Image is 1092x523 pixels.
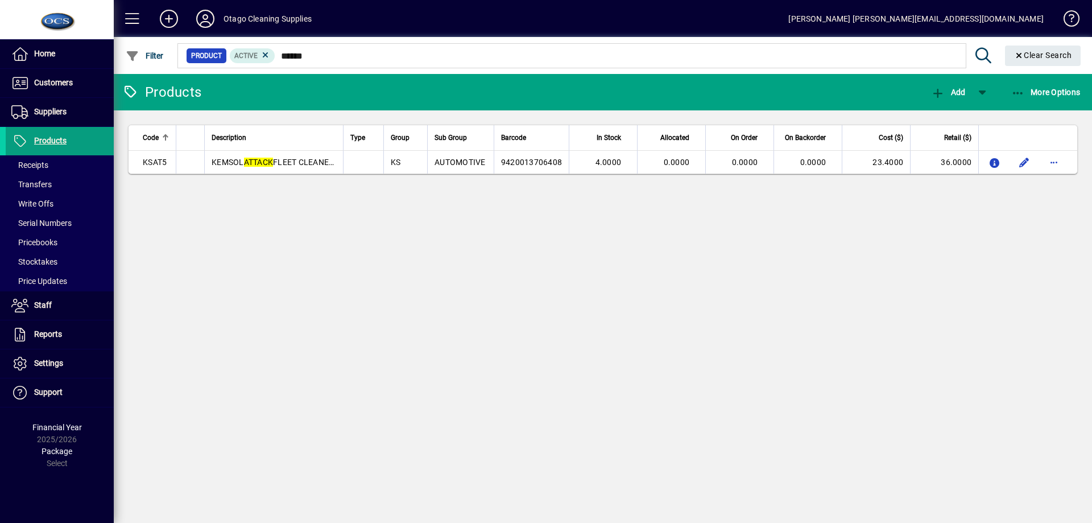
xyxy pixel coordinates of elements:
[143,158,167,167] span: KSAT5
[11,277,67,286] span: Price Updates
[42,447,72,456] span: Package
[126,51,164,60] span: Filter
[34,300,52,310] span: Staff
[644,131,700,144] div: Allocated
[842,151,910,174] td: 23.4000
[6,233,114,252] a: Pricebooks
[800,158,826,167] span: 0.0000
[391,131,409,144] span: Group
[435,131,467,144] span: Sub Group
[123,46,167,66] button: Filter
[1014,51,1072,60] span: Clear Search
[6,69,114,97] a: Customers
[187,9,224,29] button: Profile
[391,131,420,144] div: Group
[230,48,275,63] mat-chip: Activation Status: Active
[1011,88,1081,97] span: More Options
[11,238,57,247] span: Pricebooks
[6,175,114,194] a: Transfers
[910,151,978,174] td: 36.0000
[34,388,63,397] span: Support
[501,131,562,144] div: Barcode
[143,131,159,144] span: Code
[34,330,62,339] span: Reports
[212,131,246,144] span: Description
[244,158,274,167] em: ATTACK
[6,271,114,291] a: Price Updates
[6,378,114,407] a: Support
[11,219,72,228] span: Serial Numbers
[32,423,82,432] span: Financial Year
[6,155,114,175] a: Receipts
[731,131,758,144] span: On Order
[11,160,48,170] span: Receipts
[788,10,1044,28] div: [PERSON_NAME] [PERSON_NAME][EMAIL_ADDRESS][DOMAIN_NAME]
[435,131,487,144] div: Sub Group
[6,98,114,126] a: Suppliers
[1015,153,1033,171] button: Edit
[6,291,114,320] a: Staff
[11,180,52,189] span: Transfers
[664,158,690,167] span: 0.0000
[6,252,114,271] a: Stocktakes
[713,131,768,144] div: On Order
[34,136,67,145] span: Products
[6,213,114,233] a: Serial Numbers
[595,158,622,167] span: 4.0000
[34,49,55,58] span: Home
[944,131,971,144] span: Retail ($)
[350,131,376,144] div: Type
[1045,153,1063,171] button: More options
[928,82,968,102] button: Add
[34,78,73,87] span: Customers
[391,158,401,167] span: KS
[143,131,169,144] div: Code
[501,158,562,167] span: 9420013706408
[151,9,187,29] button: Add
[597,131,621,144] span: In Stock
[435,158,486,167] span: AUTOMOTIVE
[234,52,258,60] span: Active
[1055,2,1078,39] a: Knowledge Base
[576,131,631,144] div: In Stock
[122,83,201,101] div: Products
[11,199,53,208] span: Write Offs
[212,131,336,144] div: Description
[781,131,836,144] div: On Backorder
[224,10,312,28] div: Otago Cleaning Supplies
[6,194,114,213] a: Write Offs
[11,257,57,266] span: Stocktakes
[1008,82,1083,102] button: More Options
[732,158,758,167] span: 0.0000
[931,88,965,97] span: Add
[212,158,358,167] span: KEMSOL FLEET CLEANER (TI07)
[34,359,63,368] span: Settings
[660,131,689,144] span: Allocated
[191,50,222,61] span: Product
[350,131,365,144] span: Type
[6,349,114,378] a: Settings
[879,131,903,144] span: Cost ($)
[1005,46,1081,66] button: Clear
[34,107,67,116] span: Suppliers
[6,320,114,349] a: Reports
[501,131,526,144] span: Barcode
[6,40,114,68] a: Home
[785,131,826,144] span: On Backorder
